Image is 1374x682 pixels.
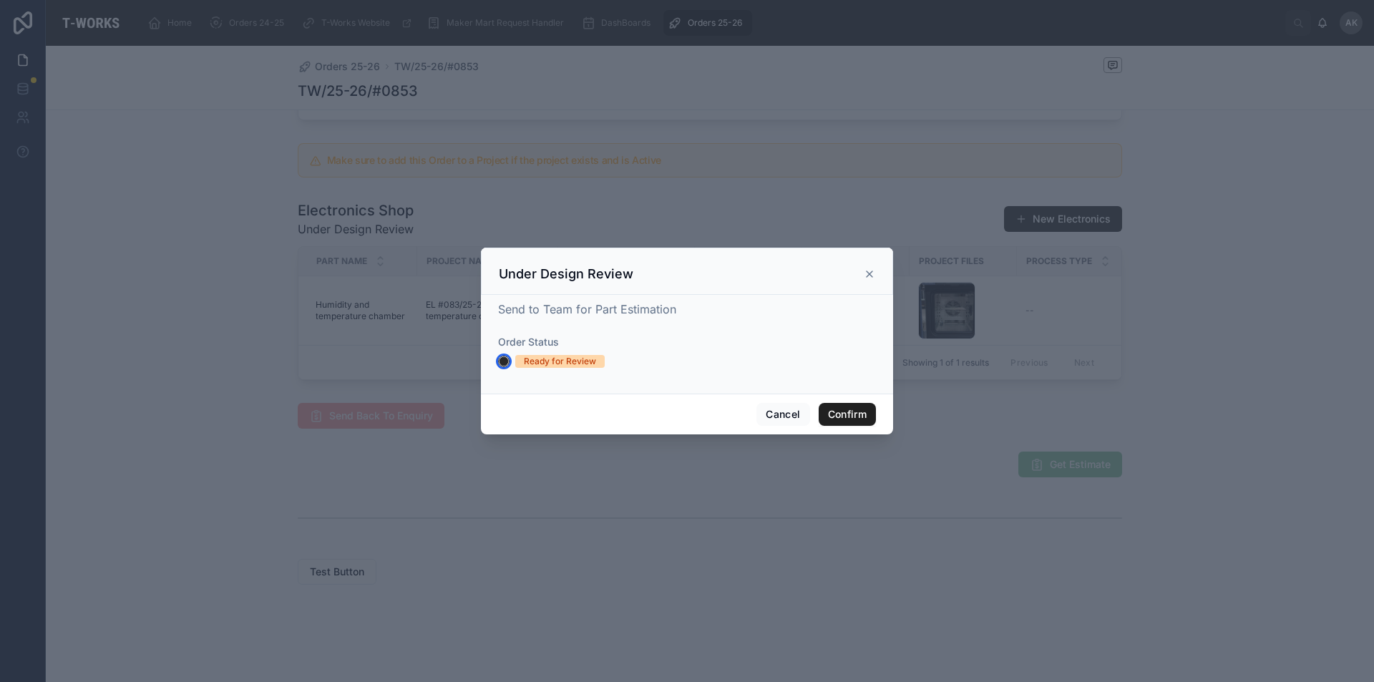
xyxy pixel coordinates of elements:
button: Confirm [819,403,876,426]
button: Cancel [756,403,809,426]
h3: Under Design Review [499,266,633,283]
span: Send to Team for Part Estimation [498,302,676,316]
span: Order Status [498,336,559,348]
div: Ready for Review [524,355,596,368]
